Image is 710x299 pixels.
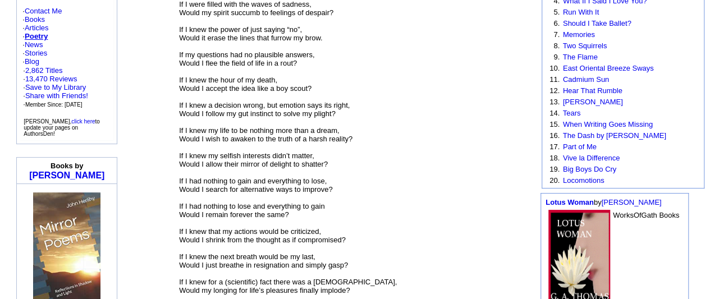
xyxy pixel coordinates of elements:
[563,75,609,84] a: Cadmium Sun
[25,57,39,66] a: Blog
[549,86,560,95] font: 12.
[549,165,560,173] font: 19.
[563,165,616,173] a: Big Boys Do Cry
[25,102,83,108] font: Member Since: [DATE]
[29,171,104,180] a: [PERSON_NAME]
[25,66,63,75] a: 2,862 Titles
[67,187,68,191] img: shim.gif
[562,131,666,140] a: The Dash by [PERSON_NAME]
[25,75,77,83] a: 13,470 Reviews
[553,19,560,27] font: 6.
[25,15,45,24] a: Books
[23,66,88,108] font: · ·
[549,109,560,117] font: 14.
[549,154,560,162] font: 18.
[563,86,622,95] a: Hear That Rumble
[25,83,86,91] a: Save to My Library
[553,30,560,39] font: 7.
[66,187,67,191] img: shim.gif
[23,83,88,108] font: · · ·
[563,30,595,39] a: Memories
[25,24,49,32] a: Articles
[25,91,88,100] a: Share with Friends!
[563,176,604,185] a: Locomotions
[546,198,661,206] font: by
[563,120,653,128] a: When Writing Goes Missing
[563,154,620,162] a: Vive la Difference
[563,98,623,106] a: [PERSON_NAME]
[601,198,661,206] a: [PERSON_NAME]
[562,53,597,61] a: The Flame
[563,142,597,151] a: Part of Me
[613,211,679,219] font: WorksOfGath Books
[71,118,95,125] a: click here
[562,109,580,117] a: Tears
[549,131,560,140] font: 16.
[553,53,560,61] font: 9.
[546,198,594,206] a: Lotus Woman
[562,42,607,50] a: Two Squirrels
[25,7,62,15] a: Contact Me
[563,8,599,16] a: Run With It
[25,32,48,40] a: Poetry
[549,176,560,185] font: 20.
[553,8,560,16] font: 5.
[24,118,100,137] font: [PERSON_NAME], to update your pages on AuthorsDen!
[563,19,631,27] a: Should I Take Ballet?
[25,40,43,49] a: News
[549,75,560,84] font: 11.
[553,42,560,50] font: 8.
[549,64,560,72] font: 10.
[25,49,47,57] a: Stories
[549,142,560,151] font: 17.
[563,64,654,72] a: East Oriental Breeze Sways
[22,7,111,109] font: · · · · · · ·
[549,98,560,106] font: 13.
[549,120,560,128] font: 15.
[51,162,84,170] b: Books by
